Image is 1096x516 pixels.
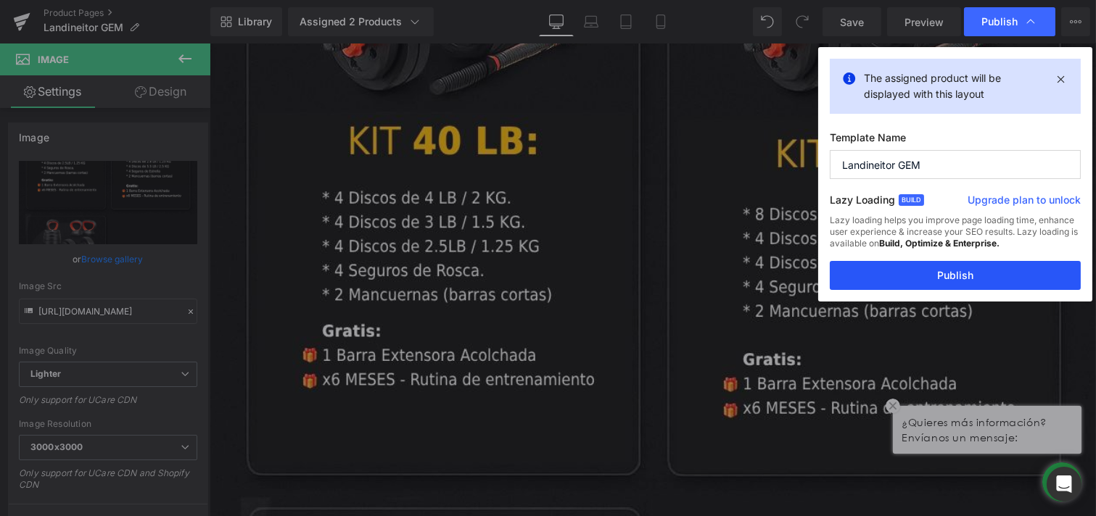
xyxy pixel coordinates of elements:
[830,131,1081,150] label: Template Name
[1047,467,1081,502] div: Open Intercom Messenger
[692,371,863,401] p: ¿Quieres más información? Envíanos un mensaje:
[981,15,1018,28] span: Publish
[830,215,1081,261] div: Lazy loading helps you improve page loading time, enhance user experience & increase your SEO res...
[899,194,924,206] span: Build
[830,261,1081,290] button: Publish
[830,191,895,215] label: Lazy Loading
[968,193,1081,213] a: Upgrade plan to unlock
[864,70,1047,102] p: The assigned product will be displayed with this layout
[879,238,1000,249] strong: Build, Optimize & Enterprise.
